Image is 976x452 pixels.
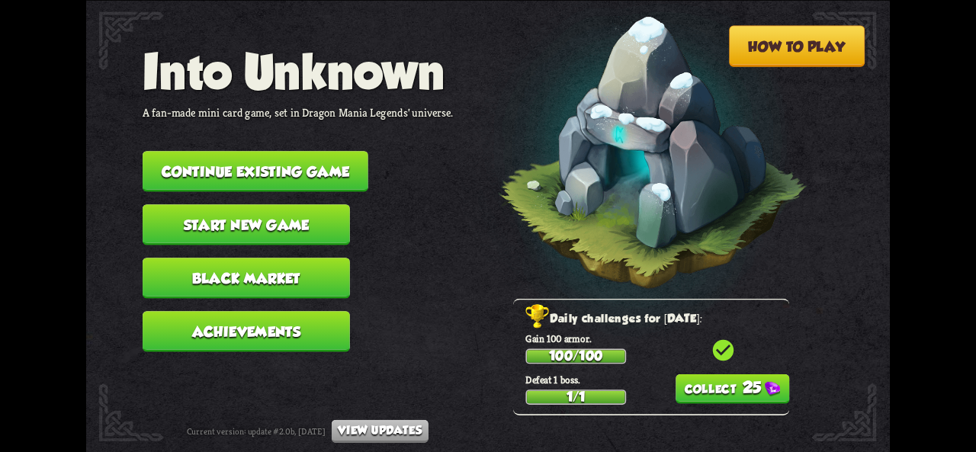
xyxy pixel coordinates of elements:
[143,151,368,192] button: Continue existing game
[676,373,789,403] button: 25
[711,337,736,362] i: check_circle
[525,304,550,329] img: Golden_Trophy_Icon.png
[525,332,789,345] p: Gain 100 armor.
[527,350,624,362] div: 100/100
[525,309,789,329] h2: Daily challenges for [DATE]:
[729,25,865,66] button: How to play
[143,44,454,99] h1: Into Unknown
[332,419,429,442] button: View updates
[525,373,789,386] p: Defeat 1 boss.
[143,105,454,120] p: A fan-made mini card game, set in Dragon Mania Legends' universe.
[143,204,350,245] button: Start new game
[143,311,350,352] button: Achievements
[527,390,624,402] div: 1/1
[187,419,429,442] div: Current version: update #2.0b, [DATE]
[143,258,350,299] button: Black Market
